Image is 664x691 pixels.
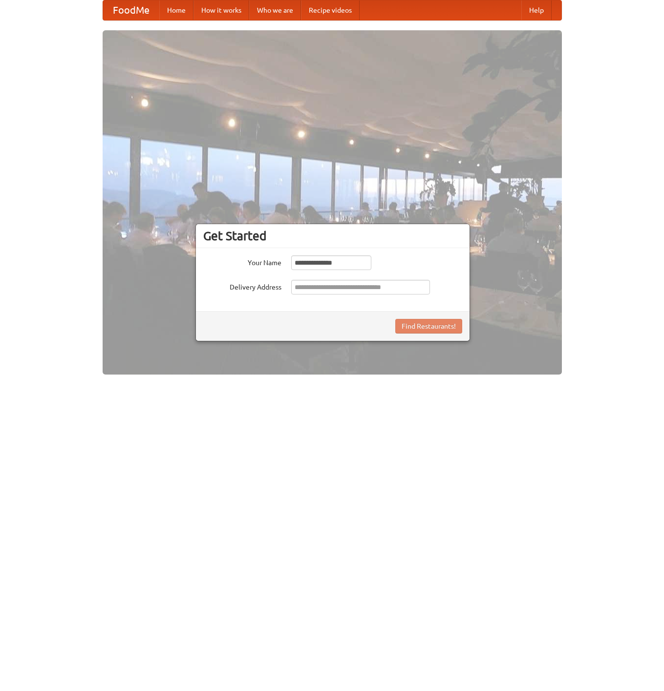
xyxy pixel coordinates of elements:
[249,0,301,20] a: Who we are
[203,255,281,268] label: Your Name
[395,319,462,334] button: Find Restaurants!
[203,280,281,292] label: Delivery Address
[159,0,193,20] a: Home
[203,229,462,243] h3: Get Started
[103,0,159,20] a: FoodMe
[193,0,249,20] a: How it works
[521,0,552,20] a: Help
[301,0,360,20] a: Recipe videos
